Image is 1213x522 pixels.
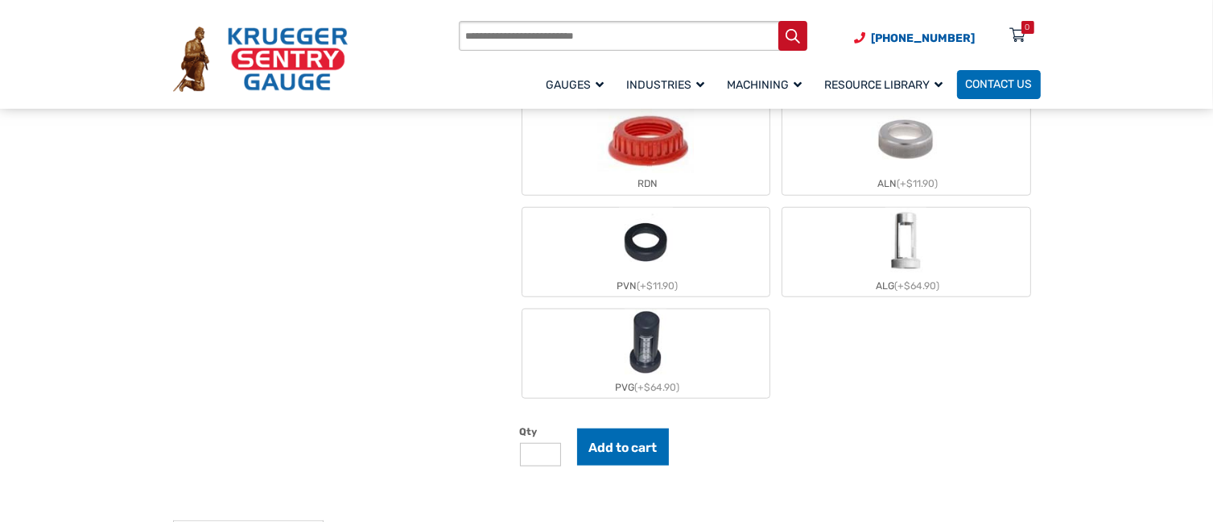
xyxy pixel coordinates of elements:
div: 0 [1025,21,1030,34]
label: RDN [522,106,769,194]
span: Industries [626,78,704,92]
a: Machining [719,68,816,101]
a: Industries [618,68,719,101]
span: Contact Us [965,78,1032,92]
a: Gauges [538,68,618,101]
label: ALN [782,106,1029,194]
div: PVN [522,275,769,296]
input: Product quantity [520,443,561,466]
a: Resource Library [816,68,957,101]
span: (+$11.90) [897,178,938,189]
div: ALN [782,173,1029,194]
img: Krueger Sentry Gauge [173,27,348,91]
div: ALG [782,275,1029,296]
label: PVG [522,309,769,398]
span: Gauges [546,78,604,92]
label: ALG [782,208,1029,296]
span: Resource Library [824,78,943,92]
div: PVG [522,377,769,398]
a: Phone Number (920) 434-8860 [855,30,976,47]
span: [PHONE_NUMBER] [872,31,976,45]
span: Machining [727,78,802,92]
span: (+$64.90) [634,382,679,393]
label: PVN [522,208,769,296]
span: (+$64.90) [894,280,939,292]
span: (+$11.90) [637,280,678,292]
button: Add to cart [577,429,670,466]
div: RDN [522,173,769,194]
a: Contact Us [957,70,1041,99]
